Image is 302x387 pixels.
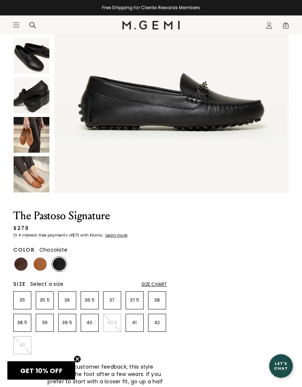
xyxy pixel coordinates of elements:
img: Tan [34,258,47,271]
p: 35.5 [36,297,53,303]
img: The Pastoso Signature [14,77,49,113]
img: M.Gemi [122,21,180,29]
span: 0 [282,23,289,31]
p: 39 [36,320,53,326]
div: GET 10% OFFClose teaser [7,361,75,380]
p: 39.5 [59,320,76,326]
p: 35 [14,297,31,303]
h2: Color [13,247,35,253]
div: Let's Chat [269,361,293,370]
h2: Size [13,281,26,287]
span: Select a size [30,280,63,288]
div: Size Chart [141,281,167,287]
img: The Pastoso Signature [14,38,49,74]
span: Chocolate [39,246,67,253]
p: 41 [126,320,143,326]
h1: The Pastoso Signature [13,210,167,221]
button: Open site menu [13,21,20,29]
span: GET 10% OFF [20,366,63,375]
img: Chocolate [14,258,28,271]
klarna-placement-style-amount: $70 [72,232,79,238]
p: 40 [81,320,98,326]
img: The Pastoso Signature [14,117,49,153]
p: 42 [148,320,166,326]
a: Learn more [105,233,127,238]
p: 36 [59,297,76,303]
p: 40.5 [103,320,121,326]
img: The Pastoso Signature [14,156,49,192]
p: 37 [103,297,121,303]
p: 43 [14,342,31,348]
klarna-placement-style-body: with Klarna [80,232,104,238]
p: 36.5 [81,297,98,303]
img: Black [53,258,66,271]
klarna-placement-style-body: Or 4 interest-free payments of [13,232,72,238]
p: 38.5 [14,320,31,326]
p: 38 [148,297,166,303]
div: $278 [13,224,29,232]
button: Close teaser [74,355,81,363]
p: 37.5 [126,297,143,303]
